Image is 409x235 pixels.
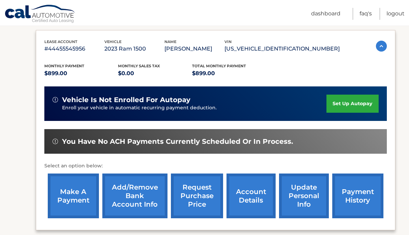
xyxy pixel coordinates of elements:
[164,44,224,54] p: [PERSON_NAME]
[53,139,58,144] img: alert-white.svg
[48,174,99,218] a: make a payment
[44,162,387,170] p: Select an option below:
[224,39,232,44] span: vin
[386,8,405,20] a: Logout
[104,39,121,44] span: vehicle
[53,97,58,102] img: alert-white.svg
[62,96,190,104] span: vehicle is not enrolled for autopay
[118,69,192,78] p: $0.00
[44,64,84,68] span: Monthly Payment
[332,174,383,218] a: payment history
[311,8,340,20] a: Dashboard
[192,64,246,68] span: Total Monthly Payment
[104,44,164,54] p: 2023 Ram 1500
[224,44,340,54] p: [US_VEHICLE_IDENTIFICATION_NUMBER]
[171,174,223,218] a: request purchase price
[118,64,160,68] span: Monthly sales Tax
[360,8,372,20] a: FAQ's
[44,69,118,78] p: $899.00
[62,104,327,112] p: Enroll your vehicle in automatic recurring payment deduction.
[164,39,176,44] span: name
[326,95,378,113] a: set up autopay
[62,137,293,146] span: You have no ACH payments currently scheduled or in process.
[4,4,76,24] a: Cal Automotive
[376,41,387,52] img: accordion-active.svg
[102,174,167,218] a: Add/Remove bank account info
[279,174,329,218] a: update personal info
[44,44,104,54] p: #44455545956
[227,174,276,218] a: account details
[192,69,266,78] p: $899.00
[44,39,77,44] span: lease account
